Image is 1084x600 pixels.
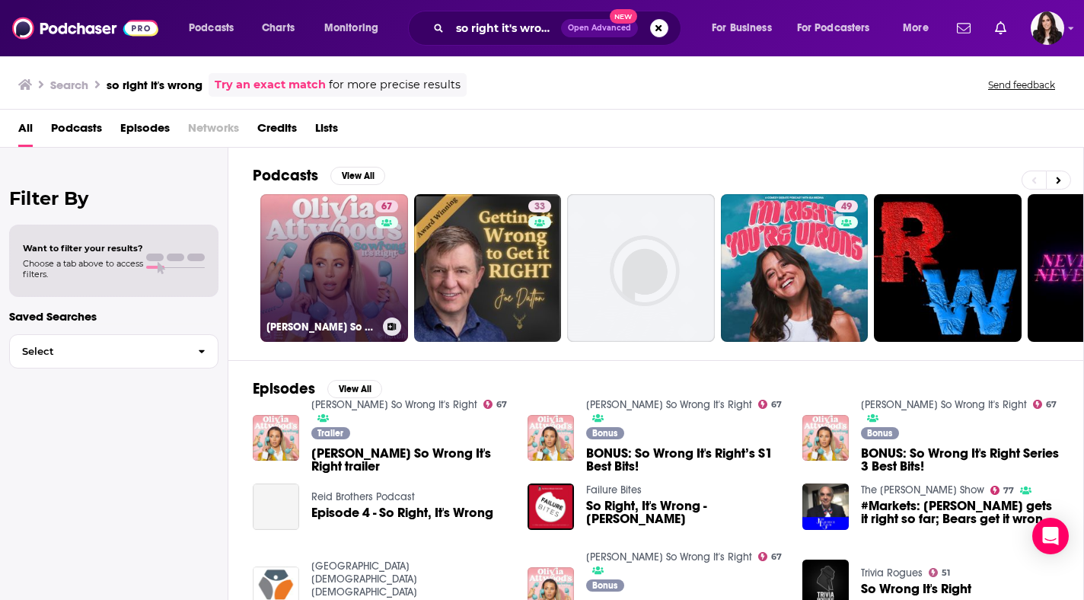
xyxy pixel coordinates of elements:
div: Search podcasts, credits, & more... [422,11,696,46]
h3: Search [50,78,88,92]
div: Open Intercom Messenger [1032,518,1069,554]
span: 67 [381,199,392,215]
a: Show notifications dropdown [989,15,1012,41]
a: Episode 4 - So Right, It's Wrong [311,506,493,519]
span: Networks [188,116,239,147]
span: 49 [841,199,852,215]
a: 77 [990,486,1015,495]
a: 33 [414,194,562,342]
span: More [903,18,929,39]
a: #Markets: Powell gets it right so far; Bears get it wrong so far. Brett Arends, Marketwatch. [861,499,1059,525]
a: 67 [1033,400,1057,409]
a: 51 [929,568,951,577]
span: Bonus [592,581,617,590]
span: #Markets: [PERSON_NAME] gets it right so far; Bears get it wrong so far. [PERSON_NAME], Marketwatch. [861,499,1059,525]
img: #Markets: Powell gets it right so far; Bears get it wrong so far. Brett Arends, Marketwatch. [802,484,849,530]
span: Want to filter your results? [23,243,143,254]
a: Episodes [120,116,170,147]
input: Search podcasts, credits, & more... [450,16,561,40]
img: So Right, It's Wrong - Robin Bates [528,484,574,530]
h3: [PERSON_NAME] So Wrong It's Right [266,321,377,334]
span: 77 [1003,487,1014,494]
span: Choose a tab above to access filters. [23,258,143,279]
h2: Episodes [253,379,315,398]
button: open menu [178,16,253,40]
span: Podcasts [189,18,234,39]
a: Show notifications dropdown [951,15,977,41]
a: 49 [721,194,869,342]
a: Try an exact match [215,76,326,94]
span: For Business [712,18,772,39]
button: open menu [314,16,398,40]
a: Lists [315,116,338,147]
a: 67[PERSON_NAME] So Wrong It's Right [260,194,408,342]
a: Reid Brothers Podcast [311,490,415,503]
span: Logged in as RebeccaShapiro [1031,11,1064,45]
button: open menu [701,16,791,40]
a: Failure Bites [586,484,642,496]
img: User Profile [1031,11,1064,45]
button: open menu [787,16,892,40]
img: BONUS: So Wrong It's Right’s S1 Best Bits! [528,415,574,461]
a: Olivia Attwood's So Wrong It's Right [861,398,1027,411]
a: 67 [375,200,398,212]
button: open menu [892,16,948,40]
a: Credits [257,116,297,147]
h2: Podcasts [253,166,318,185]
img: Podchaser - Follow, Share and Rate Podcasts [12,14,158,43]
a: 67 [758,400,783,409]
span: Select [10,346,186,356]
button: View All [327,380,382,398]
span: 67 [771,401,782,408]
h2: Filter By [9,187,218,209]
span: 67 [496,401,507,408]
h3: so right it's wrong [107,78,202,92]
span: So Wrong It's Right [861,582,971,595]
span: So Right, It's Wrong - [PERSON_NAME] [586,499,784,525]
a: PodcastsView All [253,166,385,185]
img: Olivia Attwood's So Wrong It's Right trailer [253,415,299,461]
a: 49 [835,200,858,212]
a: Olivia Attwood's So Wrong It's Right [311,398,477,411]
span: Monitoring [324,18,378,39]
span: Bonus [592,429,617,438]
a: 67 [483,400,508,409]
button: Send feedback [984,78,1060,91]
span: 33 [534,199,545,215]
a: Olivia Attwood's So Wrong It's Right [586,551,752,563]
a: Olivia Attwood's So Wrong It's Right trailer [311,447,509,473]
span: 67 [1046,401,1057,408]
button: Show profile menu [1031,11,1064,45]
p: Saved Searches [9,309,218,324]
a: The John Batchelor Show [861,484,984,496]
a: EpisodesView All [253,379,382,398]
button: Open AdvancedNew [561,19,638,37]
span: 67 [771,554,782,560]
a: Olivia Attwood's So Wrong It's Right [586,398,752,411]
span: Bonus [867,429,892,438]
button: Select [9,334,218,369]
span: for more precise results [329,76,461,94]
span: Podcasts [51,116,102,147]
button: View All [330,167,385,185]
span: 51 [942,570,950,576]
a: All [18,116,33,147]
span: [PERSON_NAME] So Wrong It's Right trailer [311,447,509,473]
span: Charts [262,18,295,39]
img: BONUS: So Wrong It's Right Series 3 Best Bits! [802,415,849,461]
a: BONUS: So Wrong It's Right Series 3 Best Bits! [861,447,1059,473]
a: BONUS: So Wrong It's Right’s S1 Best Bits! [586,447,784,473]
a: Trivia Rogues [861,566,923,579]
a: So Right, It's Wrong - Robin Bates [586,499,784,525]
